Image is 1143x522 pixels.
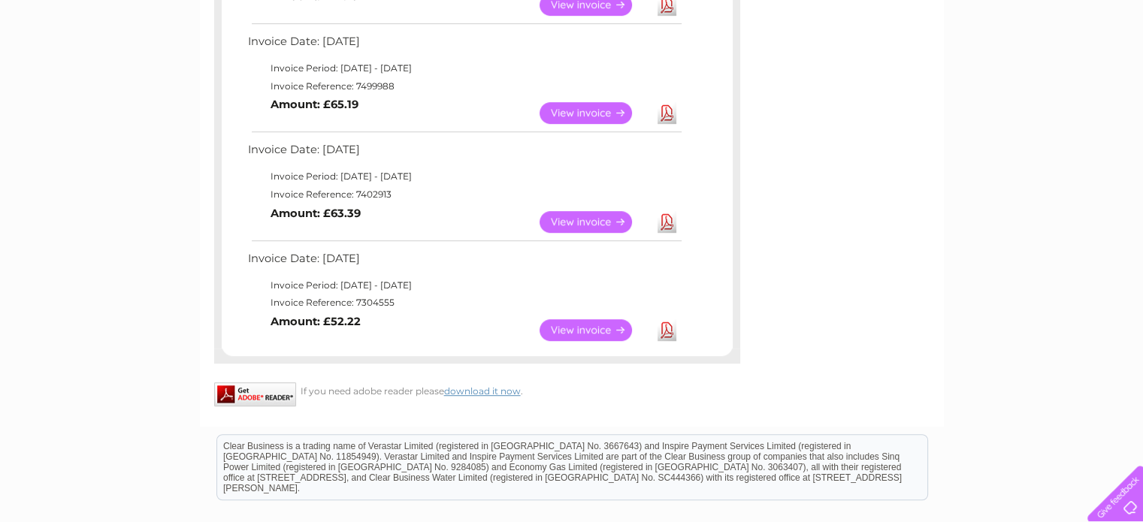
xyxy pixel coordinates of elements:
td: Invoice Date: [DATE] [244,32,684,59]
td: Invoice Reference: 7304555 [244,294,684,312]
td: Invoice Period: [DATE] - [DATE] [244,276,684,294]
a: 0333 014 3131 [860,8,963,26]
a: Download [658,319,676,341]
img: logo.png [40,39,116,85]
a: View [540,211,650,233]
b: Amount: £65.19 [271,98,358,111]
a: Download [658,211,676,233]
a: Download [658,102,676,124]
a: Water [878,64,907,75]
td: Invoice Period: [DATE] - [DATE] [244,59,684,77]
a: Energy [916,64,949,75]
td: Invoice Reference: 7499988 [244,77,684,95]
td: Invoice Reference: 7402913 [244,186,684,204]
td: Invoice Date: [DATE] [244,249,684,276]
td: Invoice Period: [DATE] - [DATE] [244,167,684,186]
a: Contact [1043,64,1080,75]
b: Amount: £52.22 [271,315,361,328]
a: Blog [1012,64,1034,75]
a: Telecoms [958,64,1003,75]
a: download it now [444,385,521,397]
a: Log out [1093,64,1129,75]
div: Clear Business is a trading name of Verastar Limited (registered in [GEOGRAPHIC_DATA] No. 3667643... [217,8,927,73]
a: View [540,102,650,124]
a: View [540,319,650,341]
div: If you need adobe reader please . [214,382,740,397]
td: Invoice Date: [DATE] [244,140,684,167]
b: Amount: £63.39 [271,207,361,220]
